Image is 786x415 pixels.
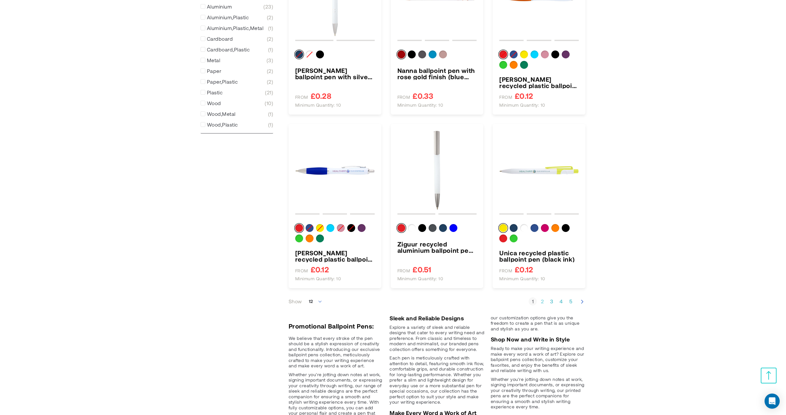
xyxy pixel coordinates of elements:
[449,224,457,232] div: Blue
[397,131,477,210] img: Ziguur recycled aluminium ballpoint pen (blue ink)
[562,224,570,232] div: Solid black
[295,250,375,262] h3: [PERSON_NAME] recycled plastic ballpoint pen (black ink)
[548,298,556,305] a: Page 3
[499,76,579,89] a: Nash recycled plastic ballpoint pen (blue ink)
[265,89,273,96] span: 21
[311,92,331,100] span: £0.28
[520,61,528,69] div: Green
[267,36,273,42] span: 2
[316,50,324,58] div: Solid black
[390,315,484,321] h3: Sleek and Reliable Designs
[491,336,585,342] h3: Shop Now and Write in Style
[499,276,545,282] span: Minimum quantity: 10
[263,3,273,10] span: 23
[499,61,507,69] div: Lime green
[295,250,375,262] a: Nash recycled plastic ballpoint pen (black ink)
[510,50,518,58] div: Royal blue
[491,376,585,410] p: Whether you're jotting down notes at work, signing important documents, or expressing your creati...
[413,265,431,273] span: £0.51
[268,46,273,53] span: 1
[551,50,559,58] div: Solid black
[295,268,308,274] span: FROM
[499,76,579,89] h3: [PERSON_NAME] recycled plastic ballpoint pen (blue ink)
[347,224,355,232] div: Solid black
[358,224,366,232] div: Purple
[207,100,221,106] span: Wood
[295,131,375,210] a: Nash recycled plastic ballpoint pen (black ink)
[429,50,437,58] div: Ocean blue
[289,323,383,329] h2: Promotional Ballpoint Pens:
[295,224,375,245] div: Colour
[499,102,545,108] span: Minimum quantity: 10
[207,25,263,31] span: Aluminium,Plastic,Metal
[390,324,484,352] p: Explore a variety of sleek and reliable designs that cater to every writing need and preference. ...
[541,50,549,58] div: Pink
[311,265,329,273] span: £0.12
[201,25,273,31] a: Aluminium,Plastic,Metal 1
[499,50,579,71] div: Colour
[306,234,314,242] div: Orange
[499,268,512,274] span: FROM
[529,294,585,309] nav: Pagination
[538,298,546,305] a: Page 2
[397,276,443,282] span: Minimum quantity: 10
[207,14,249,21] span: Aluminium,Plastic
[510,61,518,69] div: Orange
[413,92,433,100] span: £0.33
[499,250,579,262] a: Unica recycled plastic ballpoint pen (black ink)
[201,111,273,117] a: Wood,Metal 1
[397,268,410,274] span: FROM
[295,94,308,100] span: FROM
[510,224,518,232] div: Navy
[541,224,549,232] div: Magenta
[289,335,383,369] p: We believe that every stroke of the pen should be a stylish expression of creativity and function...
[267,68,273,74] span: 2
[268,111,273,117] span: 1
[499,234,507,242] div: Red
[267,79,273,85] span: 2
[309,299,313,304] span: 12
[515,92,533,100] span: £0.12
[265,100,273,106] span: 10
[499,224,579,245] div: Colour
[418,224,426,232] div: Solid black
[201,122,273,128] a: Wood,Plastic 1
[499,50,507,58] div: Red
[316,234,324,242] div: Green
[295,67,375,80] a: Kish ballpoint pen with silver finish (blue ink)
[207,36,233,42] span: Cardboard
[201,100,273,106] a: Wood 10
[295,234,303,242] div: Lime green
[499,94,512,100] span: FROM
[557,298,565,305] a: Page 4
[397,241,477,253] a: Ziguur recycled aluminium ballpoint pen (blue ink)
[268,122,273,128] span: 1
[408,50,416,58] div: Solid black
[531,50,538,58] div: Aqua
[529,298,537,305] strong: 1
[408,224,416,232] div: White
[531,224,538,232] div: Royal blue
[207,57,220,63] span: Metal
[397,224,405,232] div: Red
[306,224,314,232] div: Royal blue
[267,57,273,63] span: 3
[397,224,477,234] div: Colour
[390,355,484,405] p: Each pen is meticulously crafted with attention to detail, featuring smooth ink flow, comfortable...
[499,131,579,210] img: Unica recycled plastic ballpoint pen (black ink)
[201,46,273,53] a: Cardboard,Plastic 1
[579,298,585,305] a: Next
[551,224,559,232] div: Orange
[207,111,236,117] span: Wood,Metal
[418,50,426,58] div: Twilight Grey
[207,79,238,85] span: Paper,Plastic
[201,68,273,74] a: Paper 2
[397,67,477,80] h3: Nanna ballpoint pen with rose gold finish (blue ink)
[207,46,250,53] span: Cardboard,Plastic
[765,394,780,409] div: Open Intercom Messenger
[499,224,507,232] div: Yellow
[520,224,528,232] div: White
